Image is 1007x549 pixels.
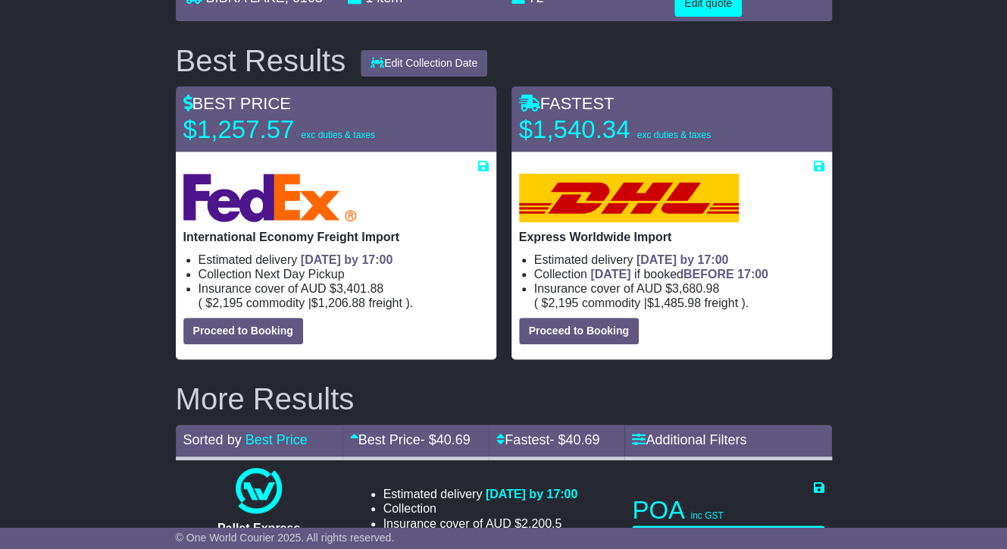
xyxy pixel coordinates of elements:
[199,267,489,281] li: Collection
[496,432,599,447] a: Fastest- $40.69
[301,253,393,266] span: [DATE] by 17:00
[590,268,768,281] span: if booked
[519,94,615,113] span: FASTEST
[534,281,720,296] span: Insurance cover of AUD $
[690,510,723,521] span: inc GST
[486,488,578,500] span: [DATE] by 17:00
[183,115,375,145] p: $1,257.57
[383,487,615,501] li: Estimated delivery
[245,432,308,447] a: Best Price
[255,268,344,281] span: Next Day Pickup
[183,318,303,344] button: Proceed to Booking
[176,382,832,416] h2: More Results
[632,495,824,525] p: POA
[236,468,281,513] img: One World Courier: Pallet Express Import (quotes take 2-4 hrs)
[176,532,395,544] span: © One World Courier 2025. All rights reserved.
[368,296,402,309] span: Freight
[199,253,489,267] li: Estimated delivery
[519,230,824,244] p: Express Worldwide Import
[683,268,734,281] span: BEFORE
[202,296,405,309] span: $ $
[548,296,578,309] span: 2,195
[704,296,737,309] span: Freight
[361,50,487,77] button: Edit Collection Date
[168,44,354,77] div: Best Results
[421,432,471,447] span: - $
[632,432,746,447] a: Additional Filters
[654,296,701,309] span: 1,485.98
[383,516,562,531] span: Insurance cover of AUD $
[336,282,383,295] span: 3,401.88
[672,282,719,295] span: 3,680.98
[644,296,647,309] span: |
[590,268,630,281] span: [DATE]
[538,296,741,309] span: $ $
[308,296,311,309] span: |
[534,253,824,267] li: Estimated delivery
[199,296,414,310] span: ( ).
[183,230,489,244] p: International Economy Freight Import
[521,517,561,530] span: 2,200.5
[534,267,824,281] li: Collection
[350,432,471,447] a: Best Price- $40.69
[737,268,768,281] span: 17:00
[519,115,711,145] p: $1,540.34
[519,174,739,222] img: DHL: Express Worldwide Import
[636,130,710,140] span: exc duties & taxes
[301,130,374,140] span: exc duties & taxes
[183,94,291,113] span: BEST PRICE
[212,296,242,309] span: 2,195
[519,318,639,344] button: Proceed to Booking
[183,174,357,222] img: FedEx Express: International Economy Freight Import
[436,432,471,447] span: 40.69
[565,432,599,447] span: 40.69
[582,296,640,309] span: Commodity
[549,432,599,447] span: - $
[199,281,384,296] span: Insurance cover of AUD $
[534,296,749,310] span: ( ).
[636,253,729,266] span: [DATE] by 17:00
[183,432,242,447] span: Sorted by
[318,296,365,309] span: 1,206.88
[246,296,305,309] span: Commodity
[383,501,615,516] li: Collection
